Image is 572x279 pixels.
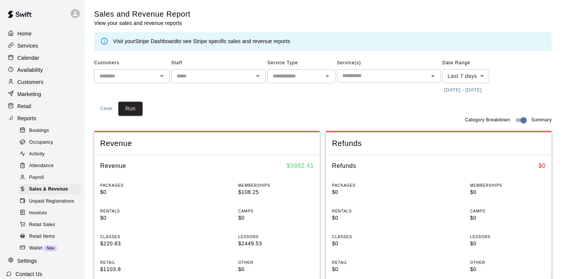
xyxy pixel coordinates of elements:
p: Availability [17,66,43,74]
span: Activity [29,150,45,158]
span: Summary [531,116,552,124]
p: View your sales and revenue reports [94,19,191,27]
p: RETAIL [100,260,176,265]
div: Visit your to see Stripe specific sales and revenue reports [113,37,290,46]
p: MEMBERSHIPS [238,183,314,188]
a: Calendar [6,52,79,64]
span: Retail Items [29,233,55,240]
p: RETAIL [332,260,408,265]
p: CLASSES [100,234,176,240]
div: Payroll [18,172,82,183]
button: Open [322,71,333,81]
p: $0 [332,214,408,222]
span: Wallet [29,245,42,252]
p: PACKAGES [332,183,408,188]
p: RENTALS [332,208,408,214]
a: Sales & Revenue [18,184,85,195]
p: Customers [17,78,43,86]
button: Open [253,71,263,81]
p: $0 [470,240,546,248]
h6: $ 3882.41 [287,161,314,171]
span: Revenue [100,138,314,149]
div: WalletNew [18,243,82,254]
button: Run [118,102,143,116]
h6: $ 0 [538,161,546,171]
div: Retail Sales [18,220,82,230]
p: $0 [470,214,546,222]
span: Retail Sales [29,221,55,229]
span: Service(s) [337,57,441,69]
a: Occupancy [18,136,85,148]
a: Services [6,40,79,51]
p: $0 [238,265,314,273]
span: Date Range [442,57,508,69]
span: Refunds [332,138,546,149]
div: Bookings [18,126,82,136]
a: Unpaid Registrations [18,195,85,207]
p: $220.83 [100,240,176,248]
div: Occupancy [18,137,82,148]
p: $0 [100,188,176,196]
button: Open [428,71,438,81]
a: Invoices [18,207,85,219]
p: Settings [17,257,37,265]
a: Stripe Dashboard [135,38,177,44]
a: Reports [6,113,79,124]
button: Clear [94,102,118,116]
a: Marketing [6,88,79,100]
a: Retail Sales [18,219,85,231]
div: Unpaid Registrations [18,196,82,207]
span: Category Breakdown [465,116,510,124]
p: MEMBERSHIPS [470,183,546,188]
h5: Sales and Revenue Report [94,9,191,19]
p: Home [17,30,32,37]
p: $2449.53 [238,240,314,248]
a: Retail Items [18,231,85,242]
p: $0 [332,188,408,196]
div: Invoices [18,208,82,219]
p: OTHER [470,260,546,265]
p: Contact Us [16,270,42,278]
p: $0 [470,188,546,196]
h6: Refunds [332,161,356,171]
a: Home [6,28,79,39]
p: $108.25 [238,188,314,196]
p: OTHER [238,260,314,265]
a: Activity [18,149,85,160]
a: Bookings [18,125,85,136]
p: LESSONS [238,234,314,240]
p: $0 [238,214,314,222]
div: Activity [18,149,82,160]
p: $0 [470,265,546,273]
p: $1103.8 [100,265,176,273]
span: Invoices [29,209,47,217]
p: PACKAGES [100,183,176,188]
button: [DATE] - [DATE] [442,84,484,96]
div: Last 7 days [442,69,489,83]
span: Sales & Revenue [29,186,68,193]
p: Reports [17,115,36,122]
a: Payroll [18,172,85,184]
p: Marketing [17,90,41,98]
p: CAMPS [238,208,314,214]
p: LESSONS [470,234,546,240]
span: Staff [171,57,266,69]
p: Retail [17,102,31,110]
span: Unpaid Registrations [29,198,74,205]
a: Customers [6,76,79,88]
a: Settings [6,255,79,267]
span: Attendance [29,162,54,170]
p: $0 [332,265,408,273]
a: Retail [6,101,79,112]
span: Occupancy [29,139,53,146]
div: Retail Items [18,231,82,242]
div: Availability [6,64,79,76]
